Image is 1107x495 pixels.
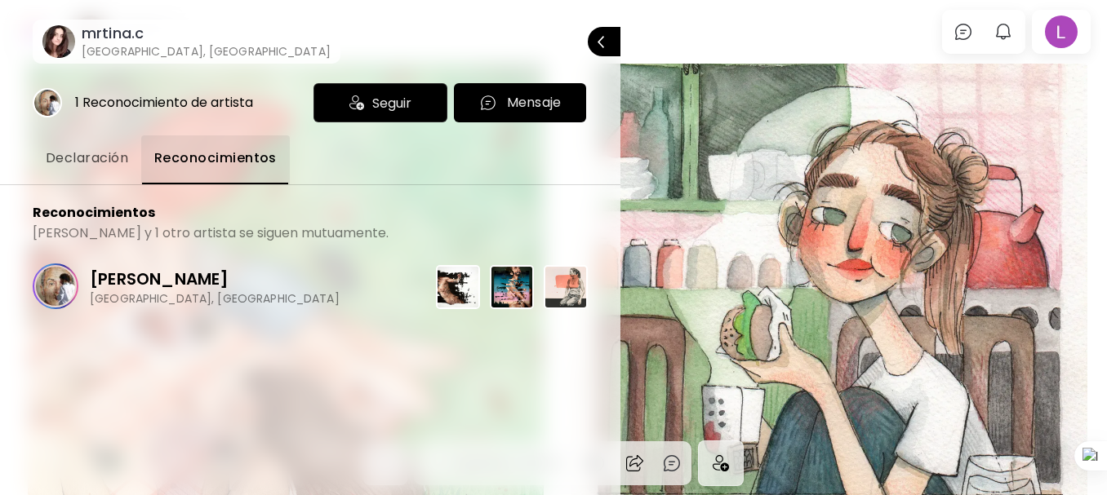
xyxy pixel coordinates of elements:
[46,148,128,168] span: Declaración
[507,93,561,113] p: Mensaje
[82,43,331,60] h6: [GEOGRAPHIC_DATA], [GEOGRAPHIC_DATA]
[154,148,277,168] span: Reconocimientos
[75,94,253,112] div: 1 Reconocimiento de artista
[544,265,588,309] img: 1014
[349,95,364,110] img: icon
[82,24,331,43] h6: mrtina.c
[33,225,389,241] p: [PERSON_NAME] y 1 otro artista se siguen mutuamente.
[436,265,480,309] img: 3945
[90,267,340,291] p: [PERSON_NAME]
[90,291,340,306] p: [GEOGRAPHIC_DATA], [GEOGRAPHIC_DATA]
[33,258,588,315] a: [PERSON_NAME][GEOGRAPHIC_DATA], [GEOGRAPHIC_DATA]39455371014
[490,265,534,309] img: 537
[372,93,411,113] span: Seguir
[313,83,447,122] div: Seguir
[454,83,586,122] button: chatIconMensaje
[479,94,497,112] img: chatIcon
[33,205,155,221] p: Reconocimientos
